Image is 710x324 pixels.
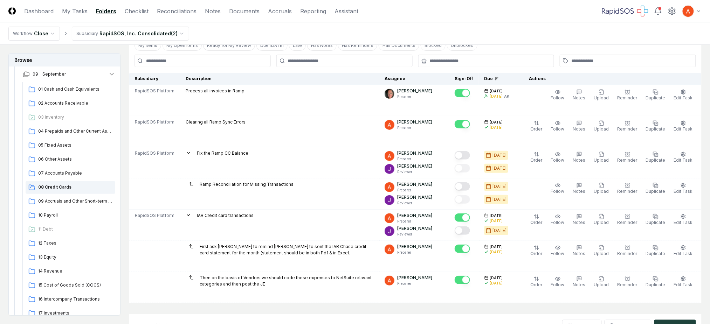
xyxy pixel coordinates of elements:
[673,275,694,289] button: Edit Task
[33,71,66,77] span: 09 - September
[421,40,446,51] button: Blocked
[593,150,611,165] button: Upload
[490,213,503,218] span: [DATE]
[229,7,260,15] a: Documents
[163,40,202,51] button: My Open Items
[594,220,609,225] span: Upload
[447,40,477,51] button: Unblocked
[26,251,115,264] a: 13 Equity
[644,244,667,258] button: Duplicate
[602,6,648,17] img: RapidSOS logo
[186,88,244,94] p: Process all invoices in Ramp
[455,213,470,222] button: Mark complete
[490,120,503,125] span: [DATE]
[493,227,507,234] div: [DATE]
[300,7,326,15] a: Reporting
[8,7,16,15] img: Logo
[38,156,112,162] span: 06 Other Assets
[397,281,432,286] p: Preparer
[26,111,115,124] a: 03 Inventory
[38,184,112,190] span: 08 Credit Cards
[379,40,419,51] button: Has Documents
[455,195,470,204] button: Mark complete
[593,88,611,103] button: Upload
[594,251,609,256] span: Upload
[550,150,566,165] button: Follow
[397,169,432,175] p: Reviewer
[674,282,693,287] span: Edit Task
[455,226,470,235] button: Mark complete
[644,181,667,196] button: Duplicate
[197,212,254,219] p: IAR Credit card transactions
[397,94,432,99] p: Preparer
[385,226,394,236] img: ACg8ocKTC56tjQR6-o9bi8poVV4j_qMfO6M0RniyL9InnBgkmYdNig=s96-c
[673,88,694,103] button: Edit Task
[26,237,115,250] a: 12 Taxes
[646,251,666,256] span: Duplicate
[26,307,115,320] a: 17 Investments
[593,119,611,134] button: Upload
[484,76,512,82] div: Due
[180,73,379,85] th: Description
[26,223,115,236] a: 11 Debt
[385,245,394,254] img: ACg8ocK3mdmu6YYpaRl40uhUUGu9oxSxFSb1vbjsnEih2JuwAH1PGA=s96-c
[157,7,197,15] a: Reconciliations
[455,276,470,284] button: Mark complete
[683,6,694,17] img: ACg8ocK3mdmu6YYpaRl40uhUUGu9oxSxFSb1vbjsnEih2JuwAH1PGA=s96-c
[397,244,432,250] p: [PERSON_NAME]
[397,275,432,281] p: [PERSON_NAME]
[618,95,637,100] span: Reminder
[490,281,503,286] div: [DATE]
[531,282,543,287] span: Order
[397,156,432,162] p: Preparer
[674,126,693,132] span: Edit Task
[531,251,543,256] span: Order
[385,89,394,99] img: ACg8ocLCKkAGmwZkxoENwYoxZ2hpxBxwTW7pI1LS6A9I6cIONCspi68=s96-c
[26,153,115,166] a: 06 Other Assets
[573,95,586,100] span: Notes
[26,83,115,96] a: 01 Cash and Cash Equivalents
[618,189,637,194] span: Reminder
[551,126,565,132] span: Follow
[135,119,174,125] span: RapidSOS Platform
[616,150,639,165] button: Reminder
[397,188,432,193] p: Preparer
[38,212,112,218] span: 10 Payroll
[38,114,112,120] span: 03 Inventory
[573,220,586,225] span: Notes
[26,181,115,194] a: 08 Credit Cards
[646,189,666,194] span: Duplicate
[385,120,394,130] img: ACg8ocK3mdmu6YYpaRl40uhUUGu9oxSxFSb1vbjsnEih2JuwAH1PGA=s96-c
[646,157,666,163] span: Duplicate
[135,150,174,156] span: RapidSOS Platform
[135,212,174,219] span: RapidSOS Platform
[674,189,693,194] span: Edit Task
[646,95,666,100] span: Duplicate
[616,275,639,289] button: Reminder
[593,275,611,289] button: Upload
[200,181,294,188] p: Ramp Reconciliation for Missing Transactions
[493,196,507,203] div: [DATE]
[493,183,507,190] div: [DATE]
[455,151,470,160] button: Mark complete
[76,30,98,37] div: Subsidiary
[62,7,88,15] a: My Tasks
[24,7,54,15] a: Dashboard
[550,181,566,196] button: Follow
[646,220,666,225] span: Duplicate
[644,275,667,289] button: Duplicate
[551,189,565,194] span: Follow
[490,218,503,224] div: [DATE]
[550,88,566,103] button: Follow
[550,119,566,134] button: Follow
[13,30,33,37] div: Workflow
[644,88,667,103] button: Duplicate
[38,254,112,260] span: 13 Equity
[125,7,149,15] a: Checklist
[135,88,174,94] span: RapidSOS Platform
[335,7,358,15] a: Assistant
[397,212,432,219] p: [PERSON_NAME]
[490,249,503,255] div: [DATE]
[26,195,115,208] a: 09 Accruals and Other Short-term Liabilities
[572,244,587,258] button: Notes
